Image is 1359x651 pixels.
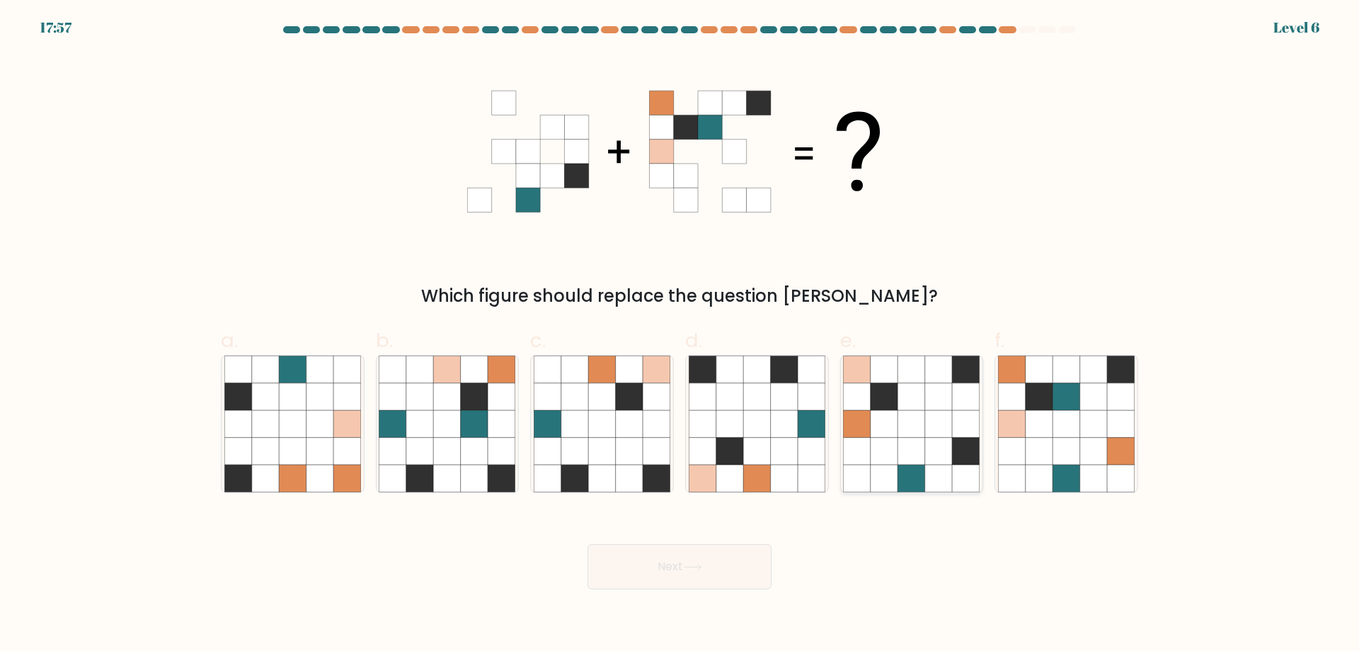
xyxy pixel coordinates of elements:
span: c. [530,327,546,354]
div: 17:57 [40,17,71,38]
span: e. [840,327,856,354]
button: Next [587,544,772,589]
div: Which figure should replace the question [PERSON_NAME]? [229,283,1130,309]
span: d. [685,327,702,354]
span: f. [994,327,1004,354]
span: a. [221,327,238,354]
div: Level 6 [1273,17,1319,38]
span: b. [376,327,393,354]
